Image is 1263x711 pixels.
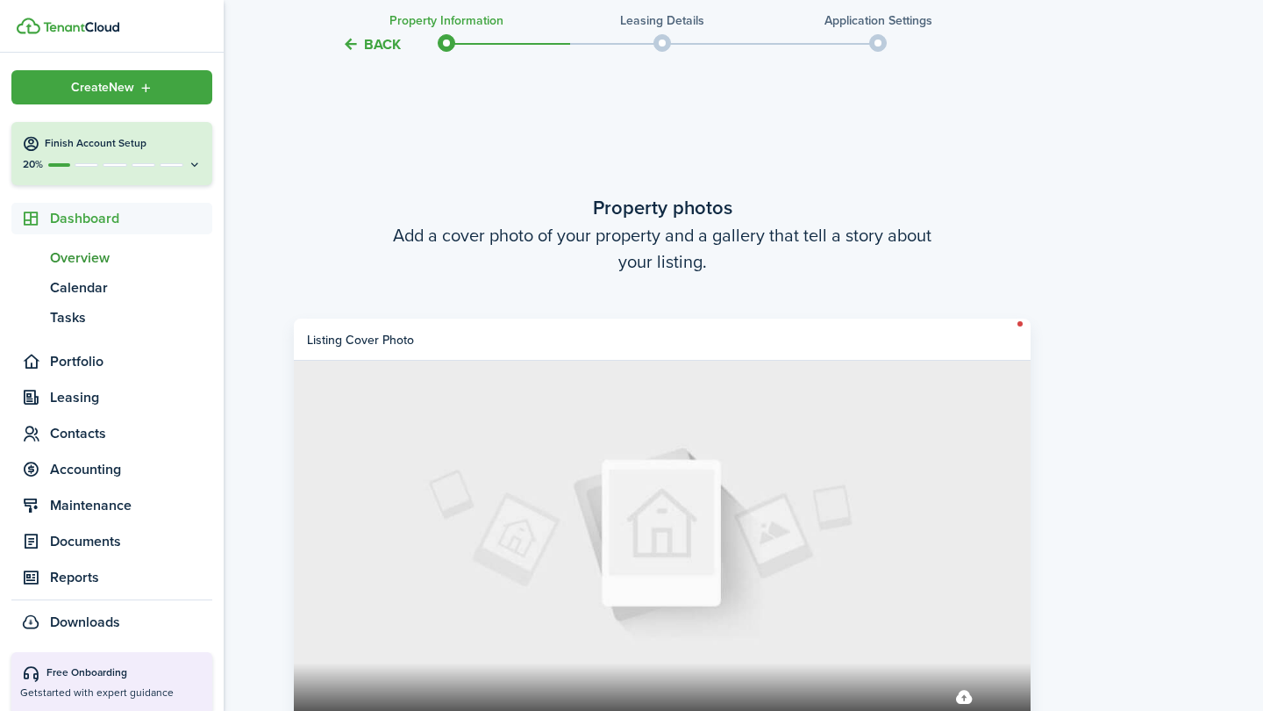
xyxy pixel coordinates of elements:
[22,157,44,172] p: 20%
[11,273,212,303] a: Calendar
[11,70,212,104] button: Open menu
[11,243,212,273] a: Overview
[294,222,1031,275] wizard-step-header-description: Add a cover photo of your property and a gallery that tell a story about your listing.
[17,18,40,34] img: TenantCloud
[50,423,212,444] span: Contacts
[50,495,212,516] span: Maintenance
[389,11,503,30] stepper-dot-title: Property information
[50,387,212,408] span: Leasing
[50,208,212,229] span: Dashboard
[50,351,212,372] span: Portfolio
[50,459,212,480] span: Accounting
[307,331,414,349] div: Listing cover photo
[50,248,212,269] span: Overview
[824,11,932,30] stepper-dot-title: Application settings
[11,303,212,333] a: Tasks
[46,665,203,683] div: Free Onboarding
[50,277,212,298] span: Calendar
[71,82,134,94] span: Create New
[11,122,212,185] button: Finish Account Setup20%
[43,22,119,32] img: TenantCloud
[45,136,202,151] h4: Finish Account Setup
[620,11,704,30] stepper-dot-title: Leasing details
[50,307,212,328] span: Tasks
[38,685,174,700] span: started with expert guidance
[11,562,212,593] a: Reports
[294,193,1031,222] wizard-step-header-title: Property photos
[20,686,203,700] p: Get
[50,531,212,552] span: Documents
[342,35,401,54] button: Back
[50,612,120,633] span: Downloads
[50,567,212,588] span: Reports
